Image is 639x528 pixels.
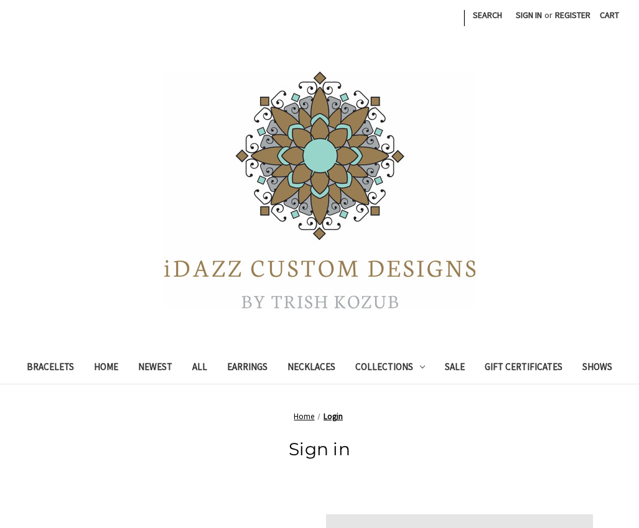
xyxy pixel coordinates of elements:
[572,353,622,384] a: Shows
[324,411,343,422] a: Login
[462,5,466,29] li: |
[164,72,475,308] img: iDazz Custom Designs
[128,353,182,384] a: Newest
[600,9,619,21] span: Cart
[278,353,345,384] a: Necklaces
[345,353,435,384] a: Collections
[543,9,554,22] span: or
[475,353,572,384] a: Gift Certificates
[294,411,314,422] a: Home
[40,410,600,423] nav: Breadcrumb
[435,353,475,384] a: Sale
[84,353,128,384] a: Home
[182,353,217,384] a: All
[17,353,84,384] a: Bracelets
[40,436,600,462] h1: Sign in
[217,353,278,384] a: Earrings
